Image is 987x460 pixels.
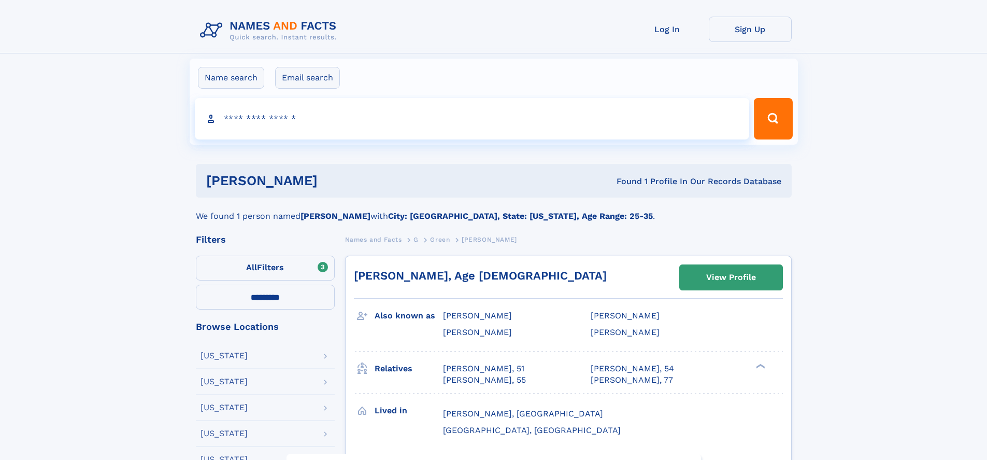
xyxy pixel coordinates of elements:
[413,236,419,243] span: G
[709,17,792,42] a: Sign Up
[430,236,450,243] span: Green
[443,374,526,386] a: [PERSON_NAME], 55
[462,236,517,243] span: [PERSON_NAME]
[375,360,443,378] h3: Relatives
[591,311,660,320] span: [PERSON_NAME]
[206,174,467,187] h1: [PERSON_NAME]
[626,17,709,42] a: Log In
[375,402,443,420] h3: Lived in
[591,374,673,386] a: [PERSON_NAME], 77
[443,425,621,435] span: [GEOGRAPHIC_DATA], [GEOGRAPHIC_DATA]
[201,403,248,412] div: [US_STATE]
[753,363,766,369] div: ❯
[413,233,419,246] a: G
[591,363,674,374] a: [PERSON_NAME], 54
[196,322,335,331] div: Browse Locations
[195,98,750,140] input: search input
[198,67,264,89] label: Name search
[201,378,248,386] div: [US_STATE]
[430,233,450,246] a: Green
[467,176,781,187] div: Found 1 Profile In Our Records Database
[680,265,782,290] a: View Profile
[196,235,335,244] div: Filters
[196,17,345,45] img: Logo Names and Facts
[301,211,370,221] b: [PERSON_NAME]
[201,352,248,360] div: [US_STATE]
[196,256,335,281] label: Filters
[754,98,792,140] button: Search Button
[246,262,257,272] span: All
[443,311,512,320] span: [PERSON_NAME]
[443,327,512,337] span: [PERSON_NAME]
[196,198,792,222] div: We found 1 person named with .
[201,429,248,438] div: [US_STATE]
[706,266,756,289] div: View Profile
[275,67,340,89] label: Email search
[375,307,443,325] h3: Also known as
[443,363,524,374] a: [PERSON_NAME], 51
[354,269,607,282] a: [PERSON_NAME], Age [DEMOGRAPHIC_DATA]
[591,327,660,337] span: [PERSON_NAME]
[345,233,402,246] a: Names and Facts
[388,211,653,221] b: City: [GEOGRAPHIC_DATA], State: [US_STATE], Age Range: 25-35
[443,409,603,419] span: [PERSON_NAME], [GEOGRAPHIC_DATA]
